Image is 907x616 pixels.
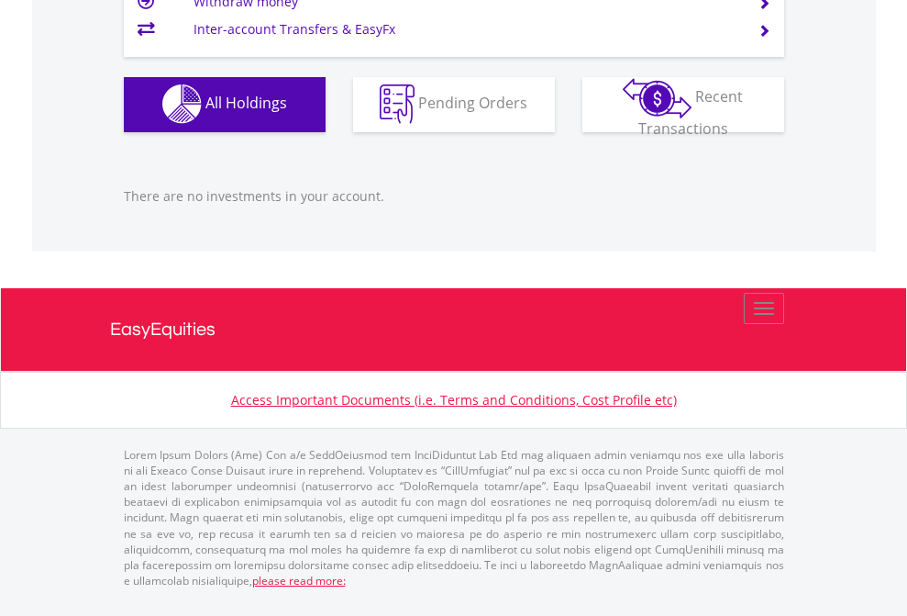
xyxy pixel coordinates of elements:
img: holdings-wht.png [162,84,202,124]
a: Access Important Documents (i.e. Terms and Conditions, Cost Profile etc) [231,391,677,409]
a: please read more: [252,573,346,588]
button: Pending Orders [353,77,555,132]
a: EasyEquities [110,288,798,371]
button: Recent Transactions [582,77,784,132]
span: Pending Orders [418,93,527,113]
span: Recent Transactions [638,86,744,139]
img: transactions-zar-wht.png [623,78,691,118]
p: There are no investments in your account. [124,187,784,206]
span: All Holdings [205,93,287,113]
button: All Holdings [124,77,326,132]
img: pending_instructions-wht.png [380,84,415,124]
p: Lorem Ipsum Dolors (Ame) Con a/e SeddOeiusmod tem InciDiduntut Lab Etd mag aliquaen admin veniamq... [124,447,784,588]
td: Inter-account Transfers & EasyFx [194,16,736,43]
